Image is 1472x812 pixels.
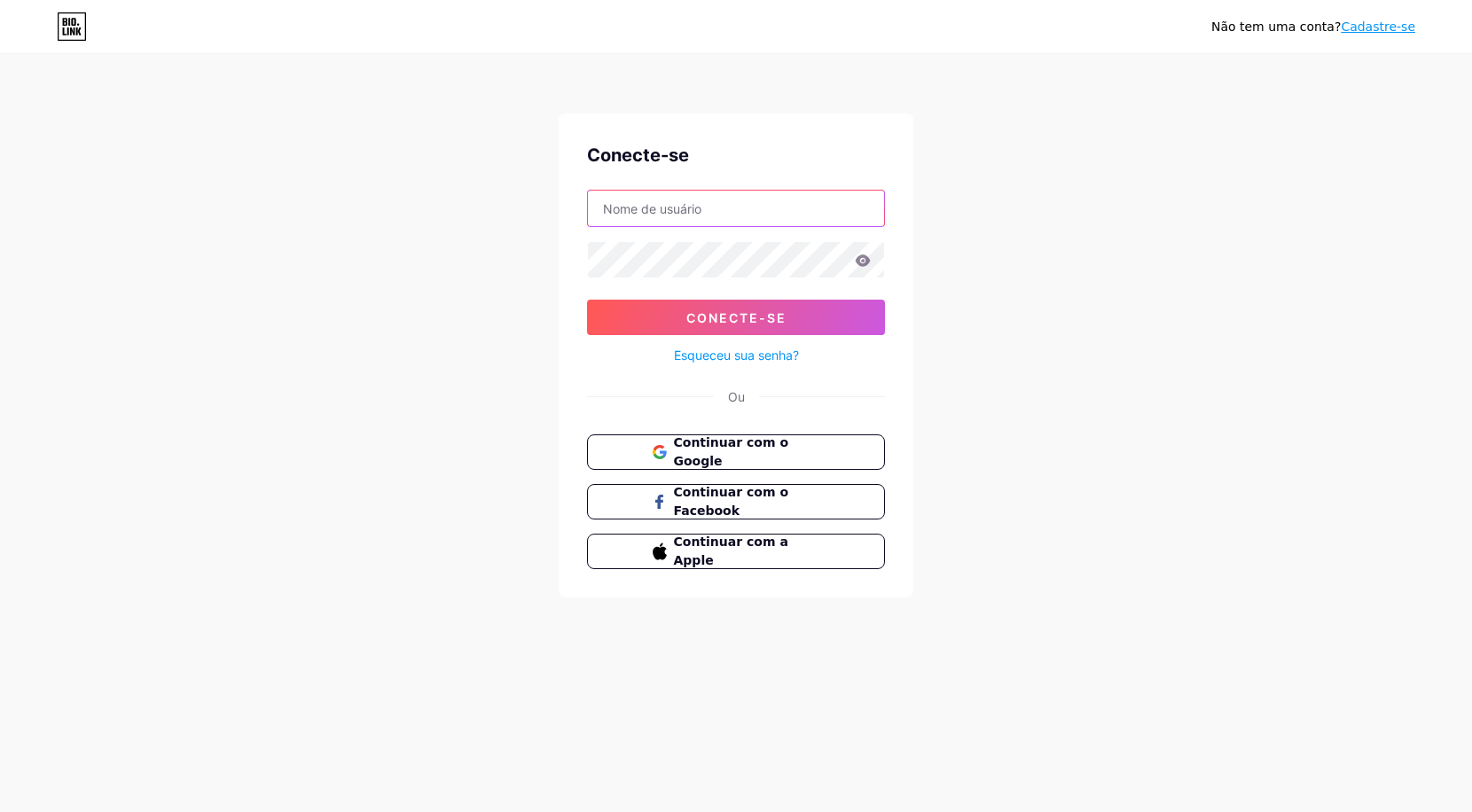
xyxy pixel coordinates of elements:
[1341,20,1415,34] a: Cadastre-se
[46,46,254,59] font: [PERSON_NAME]: [DOMAIN_NAME]
[728,389,745,404] font: Ou
[82,28,114,42] font: 4.0.25
[674,535,788,567] font: Continuar com a Apple
[28,28,43,43] img: logo_orange.svg
[50,28,82,42] font: versão
[686,310,787,325] font: Conecte-se
[93,104,136,117] font: Domínio
[207,104,285,117] font: Palavras-chave
[588,191,884,226] input: Nome de usuário
[74,103,88,117] img: tab_domain_overview_orange.svg
[674,346,799,364] a: Esqueceu sua senha?
[674,485,789,518] font: Continuar com o Facebook
[587,484,885,519] button: Continuar com o Facebook
[587,434,885,470] button: Continuar com o Google
[674,347,799,363] font: Esqueceu sua senha?
[1211,20,1341,34] font: Não tem uma conta?
[28,46,43,60] img: website_grey.svg
[187,103,201,117] img: tab_keywords_by_traffic_grey.svg
[587,534,885,569] button: Continuar com a Apple
[587,300,885,335] button: Conecte-se
[674,435,789,468] font: Continuar com o Google
[587,144,689,166] font: Conecte-se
